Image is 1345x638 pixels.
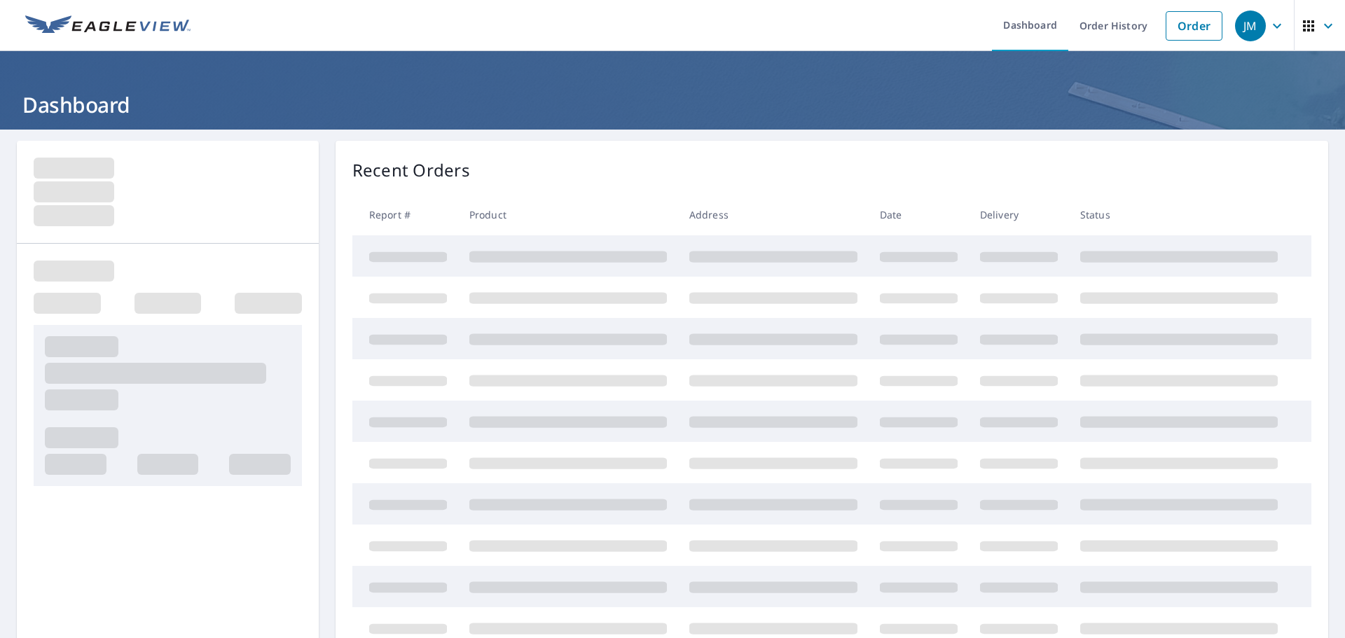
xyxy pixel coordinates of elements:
[969,194,1069,235] th: Delivery
[1166,11,1222,41] a: Order
[25,15,191,36] img: EV Logo
[352,158,470,183] p: Recent Orders
[1069,194,1289,235] th: Status
[678,194,869,235] th: Address
[352,194,458,235] th: Report #
[1235,11,1266,41] div: JM
[869,194,969,235] th: Date
[458,194,678,235] th: Product
[17,90,1328,119] h1: Dashboard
